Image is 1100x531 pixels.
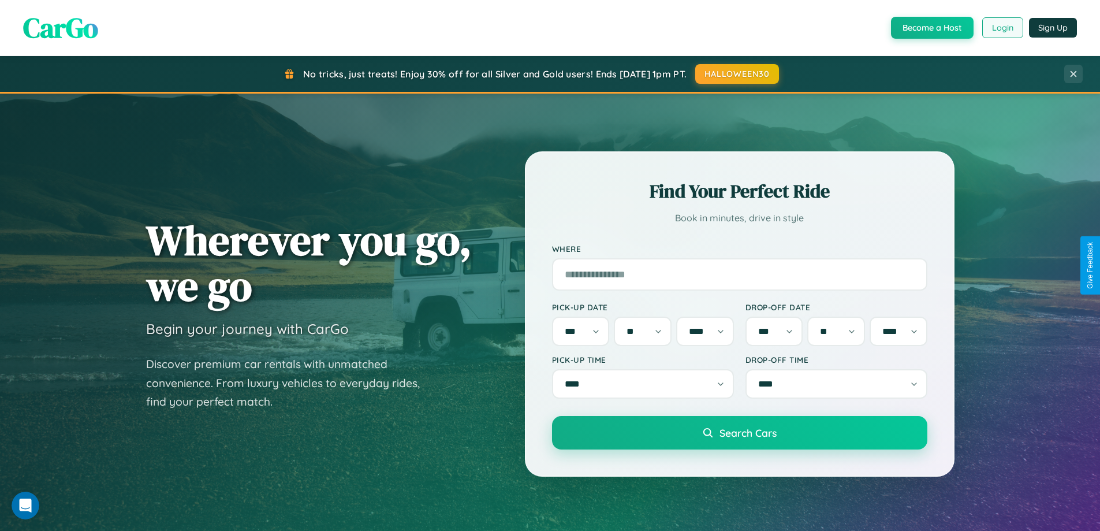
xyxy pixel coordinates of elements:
[745,355,927,365] label: Drop-off Time
[1086,242,1094,289] div: Give Feedback
[695,64,779,84] button: HALLOWEEN30
[552,179,927,204] h2: Find Your Perfect Ride
[745,302,927,312] label: Drop-off Date
[146,217,472,309] h1: Wherever you go, we go
[12,492,39,519] iframe: Intercom live chat
[1029,18,1077,38] button: Sign Up
[891,17,974,39] button: Become a Host
[552,355,734,365] label: Pick-up Time
[552,416,927,450] button: Search Cars
[552,244,927,254] label: Where
[719,426,777,439] span: Search Cars
[146,320,349,337] h3: Begin your journey with CarGo
[982,17,1023,38] button: Login
[23,9,98,47] span: CarGo
[146,355,435,411] p: Discover premium car rentals with unmatched convenience. From luxury vehicles to everyday rides, ...
[552,210,927,226] p: Book in minutes, drive in style
[552,302,734,312] label: Pick-up Date
[303,68,687,80] span: No tricks, just treats! Enjoy 30% off for all Silver and Gold users! Ends [DATE] 1pm PT.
